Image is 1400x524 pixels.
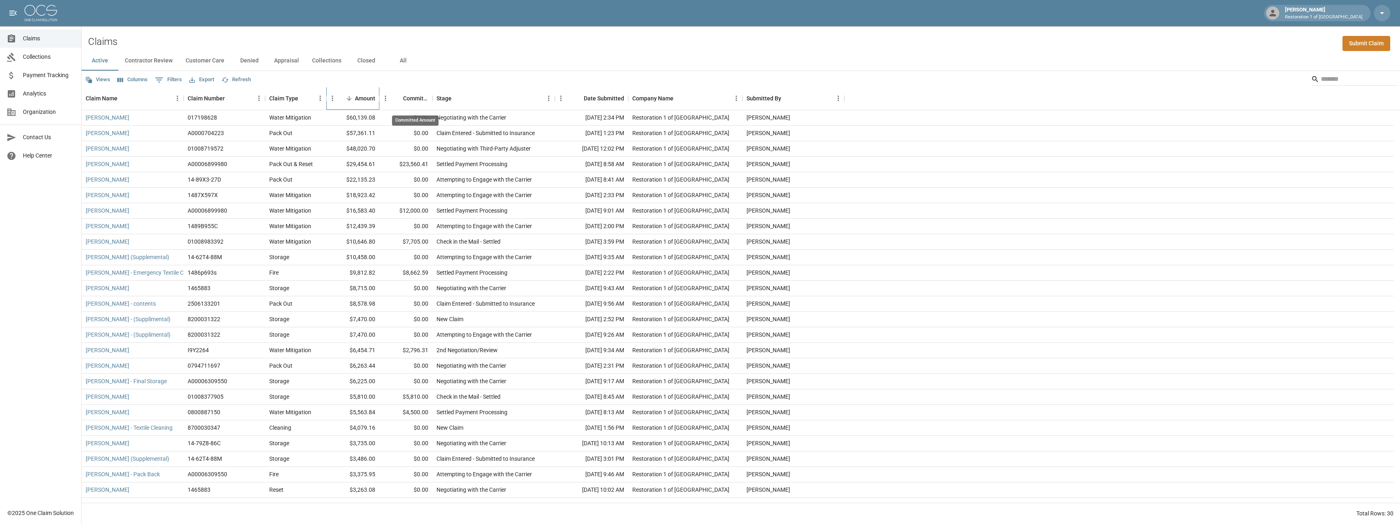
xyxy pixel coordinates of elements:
div: Negotiating with the Carrier [436,377,506,385]
div: $16,583.40 [326,203,379,219]
span: Claims [23,34,75,43]
button: Sort [298,93,310,104]
a: [PERSON_NAME] [86,160,129,168]
a: [PERSON_NAME] - Pack Back [86,470,160,478]
div: Pack Out [269,175,292,184]
div: 01008719572 [188,144,224,153]
div: [DATE] 2:31 PM [555,358,628,374]
button: Sort [452,93,463,104]
div: $48,020.70 [326,141,379,157]
div: 1487X597X [188,191,218,199]
div: Restoration 1 of Evansville [632,393,729,401]
div: $10,458.00 [326,250,379,265]
div: Pack Out [269,362,292,370]
div: A00006309550 [188,470,227,478]
div: 8700030347 [188,424,220,432]
a: [PERSON_NAME] (Supplemental) [86,253,169,261]
div: Restoration 1 of Evansville [632,408,729,416]
button: Sort [572,93,584,104]
div: Restoration 1 of Evansville [632,346,729,354]
div: $8,662.59 [379,265,432,281]
div: Amanda Murry [747,253,790,261]
div: $0.00 [379,374,432,389]
div: $0.00 [379,420,432,436]
button: Views [83,73,112,86]
div: $0.00 [379,250,432,265]
div: Check in the Mail - Settled [436,393,501,401]
span: Help Center [23,151,75,160]
div: Attempting to Engage with the Carrier [436,253,532,261]
button: Refresh [219,73,253,86]
a: [PERSON_NAME] - Final Storage [86,377,167,385]
div: [DATE] 8:13 AM [555,405,628,420]
div: Storage [269,253,289,261]
div: Cleaning [269,424,291,432]
button: Active [82,51,118,71]
button: All [385,51,421,71]
div: Restoration 1 of Evansville [632,362,729,370]
h2: Claims [88,36,117,48]
span: Contact Us [23,133,75,142]
div: $12,439.39 [326,219,379,234]
a: [PERSON_NAME] - contents [86,300,156,308]
div: [DATE] 9:01 AM [555,203,628,219]
div: 1489B955C [188,222,218,230]
div: Submitted By [742,87,844,110]
div: Restoration 1 of Evansville [632,501,729,509]
div: Amanda Murry [747,144,790,153]
div: $0.00 [379,358,432,374]
div: $0.00 [379,327,432,343]
div: Storage [269,377,289,385]
div: Storage [269,315,289,323]
div: 14-62T4-88M [188,253,222,261]
a: [PERSON_NAME] [86,408,129,416]
div: Restoration 1 of Evansville [632,300,729,308]
div: 08056266 [188,501,214,509]
div: [DATE] 9:43 AM [555,281,628,296]
div: Restoration 1 of Evansville [632,269,729,277]
button: Contractor Review [118,51,179,71]
a: [PERSON_NAME] [86,346,129,354]
div: $0.00 [379,126,432,141]
div: Check in the Mail - Settled [436,501,501,509]
div: Negotiating with the Carrier [436,486,506,494]
div: Negotiating with the Carrier [436,439,506,447]
div: $5,810.00 [379,389,432,405]
div: [DATE] 9:34 AM [555,343,628,358]
div: Claim Type [269,87,298,110]
div: Claim Entered - Submitted to Insurance [436,129,535,137]
div: Settled Payment Processing [436,269,507,277]
div: Amanda Murry [747,470,790,478]
a: [PERSON_NAME] [86,362,129,370]
div: Reset [269,501,284,509]
div: 14-62T4-88M [188,455,222,463]
div: [DATE] 8:58 AM [555,157,628,172]
div: [DATE] 8:41 AM [555,172,628,188]
div: [DATE] 1:56 PM [555,420,628,436]
div: Claim Type [265,87,326,110]
span: Collections [23,53,75,61]
div: Storage [269,455,289,463]
div: $22,135.23 [326,172,379,188]
a: [PERSON_NAME] - Emergency Textile Cleaning [86,269,202,277]
button: Sort [225,93,236,104]
div: 14-79Z8-86C [188,439,221,447]
button: Sort [117,93,129,104]
div: Water Mitigation [269,144,311,153]
button: Sort [781,93,793,104]
button: Collections [306,51,348,71]
div: $4,079.16 [326,420,379,436]
div: Attempting to Engage with the Carrier [436,175,532,184]
div: Water Mitigation [269,191,311,199]
div: Amanda Murry [747,206,790,215]
div: I9Y2264 [188,346,209,354]
div: $0.00 [379,296,432,312]
div: Amanda Murry [747,191,790,199]
div: Settled Payment Processing [436,206,507,215]
div: Restoration 1 of Evansville [632,284,729,292]
div: Fire [269,269,279,277]
div: Amanda Murry [747,331,790,339]
div: $0.00 [379,482,432,498]
div: $57,361.11 [326,126,379,141]
div: 2506133201 [188,300,220,308]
